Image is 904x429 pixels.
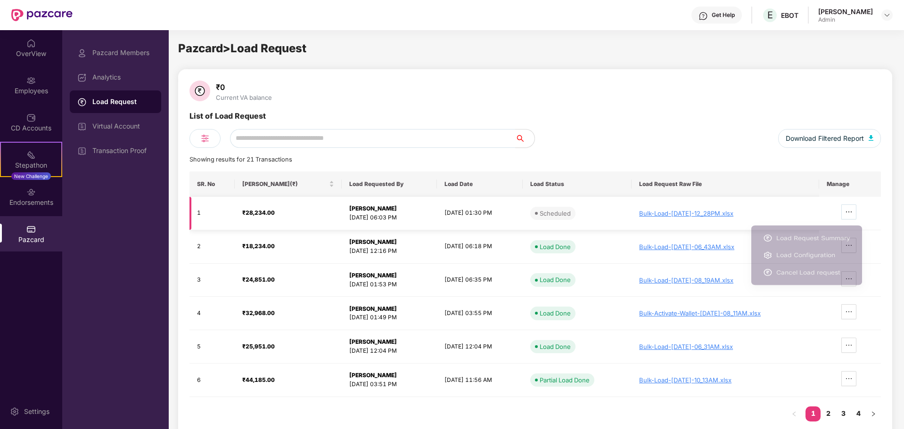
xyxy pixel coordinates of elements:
[92,49,154,57] div: Pazcard Members
[349,247,429,256] div: [DATE] 12:16 PM
[10,407,19,416] img: svg+xml;base64,PHN2ZyBpZD0iU2V0dGluZy0yMHgyMCIgeG1sbnM9Imh0dHA6Ly93d3cudzMub3JnLzIwMDAvc3ZnIiB3aW...
[515,135,534,142] span: search
[214,82,274,92] div: ₹0
[77,122,87,131] img: svg+xml;base64,PHN2ZyBpZD0iVmlydHVhbF9BY2NvdW50IiBkYXRhLW5hbWU9IlZpcnR1YWwgQWNjb3VudCIgeG1sbnM9Im...
[841,338,856,353] button: ellipsis
[883,11,891,19] img: svg+xml;base64,PHN2ZyBpZD0iRHJvcGRvd24tMzJ4MzIiIHhtbG5zPSJodHRwOi8vd3d3LnczLm9yZy8yMDAwL3N2ZyIgd2...
[781,11,798,20] div: EBOT
[818,16,873,24] div: Admin
[189,197,235,230] td: 1
[189,330,235,364] td: 5
[763,256,773,265] img: svg+xml;base64,PHN2ZyBpZD0iU2V0dGluZy0yMHgyMCIgeG1sbnM9Imh0dHA6Ly93d3cudzMub3JnLzIwMDAvc3ZnIiB3aW...
[836,406,851,421] a: 3
[342,171,437,197] th: Load Requested By
[189,156,292,163] span: Showing results for 21 Transactions
[836,406,851,421] li: 3
[866,406,881,421] li: Next Page
[77,97,87,107] img: svg+xml;base64,PHN2ZyBpZD0iTG9hZF9SZXF1ZXN0IiBkYXRhLW5hbWU9IkxvYWQgUmVxdWVzdCIgeG1sbnM9Imh0dHA6Ly...
[349,305,397,312] strong: [PERSON_NAME]
[26,150,36,160] img: svg+xml;base64,PHN2ZyB4bWxucz0iaHR0cDovL3d3dy53My5vcmcvMjAwMC9zdmciIHdpZHRoPSIyMSIgaGVpZ2h0PSIyMC...
[821,406,836,421] a: 2
[26,225,36,234] img: svg+xml;base64,PHN2ZyBpZD0iUGF6Y2FyZCIgeG1sbnM9Imh0dHA6Ly93d3cudzMub3JnLzIwMDAvc3ZnIiB3aWR0aD0iMj...
[178,41,306,55] span: Pazcard > Load Request
[818,7,873,16] div: [PERSON_NAME]
[349,272,397,279] strong: [PERSON_NAME]
[842,208,856,216] span: ellipsis
[639,210,812,217] div: Bulk-Load-[DATE]-12_28PM.xlsx
[540,209,571,218] div: Scheduled
[871,411,876,417] span: right
[77,49,87,58] img: svg+xml;base64,PHN2ZyBpZD0iUHJvZmlsZSIgeG1sbnM9Imh0dHA6Ly93d3cudzMub3JnLzIwMDAvc3ZnIiB3aWR0aD0iMj...
[349,347,429,356] div: [DATE] 12:04 PM
[639,276,812,284] div: Bulk-Load-[DATE]-08_19AM.xlsx
[787,406,802,421] button: left
[805,406,821,421] a: 1
[189,297,235,330] td: 4
[540,242,571,251] div: Load Done
[776,275,850,285] span: Cancel Load request
[776,255,850,266] span: Load Configuration
[349,380,429,389] div: [DATE] 03:51 PM
[821,406,836,421] li: 2
[639,309,812,317] div: Bulk-Activate-Wallet-[DATE]-08_11AM.xlsx
[767,9,773,21] span: E
[11,9,73,21] img: New Pazcare Logo
[515,129,535,148] button: search
[242,209,275,216] strong: ₹28,234.00
[639,376,812,384] div: Bulk-Load-[DATE]-10_13AM.xlsx
[349,372,397,379] strong: [PERSON_NAME]
[235,171,342,197] th: Load Amount(₹)
[437,364,523,397] td: [DATE] 11:56 AM
[841,304,856,319] button: ellipsis
[841,204,856,219] button: ellipsis
[11,172,51,180] div: New Challenge
[437,230,523,264] td: [DATE] 06:18 PM
[242,180,327,188] span: [PERSON_NAME](₹)
[242,243,275,250] strong: ₹18,234.00
[866,406,881,421] button: right
[26,187,36,197] img: svg+xml;base64,PHN2ZyBpZD0iRW5kb3JzZW1lbnRzIiB4bWxucz0iaHR0cDovL3d3dy53My5vcmcvMjAwMC9zdmciIHdpZH...
[349,313,429,322] div: [DATE] 01:49 PM
[763,236,773,245] img: svg+xml;base64,PHN2ZyBpZD0iTG9hZF9SZXF1ZXN0IiBkYXRhLW5hbWU9IkxvYWQgUmVxdWVzdCIgeG1sbnM9Imh0dHA6Ly...
[242,309,275,316] strong: ₹32,968.00
[189,171,235,197] th: SR. No
[189,264,235,297] td: 3
[349,205,397,212] strong: [PERSON_NAME]
[540,275,571,284] div: Load Done
[540,308,571,318] div: Load Done
[787,406,802,421] li: Previous Page
[841,371,856,386] button: ellipsis
[21,407,52,416] div: Settings
[437,297,523,330] td: [DATE] 03:55 PM
[242,276,275,283] strong: ₹24,851.00
[639,243,812,251] div: Bulk-Load-[DATE]-06_43AM.xlsx
[92,97,154,106] div: Load Request
[242,376,275,383] strong: ₹44,185.00
[786,133,864,144] span: Download Filtered Report
[869,135,873,141] img: svg+xml;base64,PHN2ZyB4bWxucz0iaHR0cDovL3d3dy53My5vcmcvMjAwMC9zdmciIHhtbG5zOnhsaW5rPSJodHRwOi8vd3...
[805,406,821,421] li: 1
[26,113,36,122] img: svg+xml;base64,PHN2ZyBpZD0iQ0RfQWNjb3VudHMiIGRhdGEtbmFtZT0iQ0QgQWNjb3VudHMiIHhtbG5zPSJodHRwOi8vd3...
[851,406,866,421] a: 4
[1,161,61,170] div: Stepathon
[242,343,275,350] strong: ₹25,951.00
[189,230,235,264] td: 2
[851,406,866,421] li: 4
[523,171,632,197] th: Load Status
[189,81,210,101] img: svg+xml;base64,PHN2ZyB4bWxucz0iaHR0cDovL3d3dy53My5vcmcvMjAwMC9zdmciIHdpZHRoPSIzNiIgaGVpZ2h0PSIzNi...
[632,171,819,197] th: Load Request Raw File
[776,235,850,246] span: Load Request Summary
[92,147,154,154] div: Transaction Proof
[77,73,87,82] img: svg+xml;base64,PHN2ZyBpZD0iRGFzaGJvYXJkIiB4bWxucz0iaHR0cDovL3d3dy53My5vcmcvMjAwMC9zdmciIHdpZHRoPS...
[791,411,797,417] span: left
[437,330,523,364] td: [DATE] 12:04 PM
[189,110,266,129] div: List of Load Request
[699,11,708,21] img: svg+xml;base64,PHN2ZyBpZD0iSGVscC0zMngzMiIgeG1sbnM9Imh0dHA6Ly93d3cudzMub3JnLzIwMDAvc3ZnIiB3aWR0aD...
[540,375,590,385] div: Partial Load Done
[349,213,429,222] div: [DATE] 06:03 PM
[92,122,154,130] div: Virtual Account
[842,308,856,316] span: ellipsis
[349,238,397,245] strong: [PERSON_NAME]
[437,171,523,197] th: Load Date
[778,129,881,148] button: Download Filtered Report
